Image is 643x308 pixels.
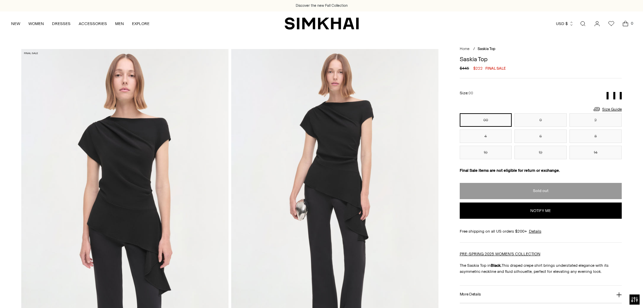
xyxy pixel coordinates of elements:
a: Wishlist [605,17,618,30]
div: Free shipping on all US orders $200+ [460,228,622,234]
button: 00 [460,113,512,127]
button: Notify me [460,203,622,219]
a: Discover the new Fall Collection [296,3,348,8]
p: The Saskia Top in This draped crepe shirt brings understated elegance with its asymmetric necklin... [460,262,622,275]
button: 6 [514,129,567,143]
strong: Black. [491,263,502,268]
button: USD $ [556,16,574,31]
a: SIMKHAI [285,17,359,30]
a: Details [529,228,541,234]
button: 0 [514,113,567,127]
span: 00 [468,91,473,95]
a: ACCESSORIES [79,16,107,31]
a: WOMEN [28,16,44,31]
button: 2 [569,113,622,127]
h1: Saskia Top [460,56,622,62]
a: PRE-SPRING 2025 WOMEN'S COLLECTION [460,252,540,256]
strong: Final Sale items are not eligible for return or exchange. [460,168,560,173]
button: More Details [460,286,622,303]
label: Size: [460,90,473,96]
a: Go to the account page [590,17,604,30]
div: / [473,46,475,52]
a: NEW [11,16,20,31]
a: MEN [115,16,124,31]
span: 0 [629,20,635,26]
button: 14 [569,146,622,159]
a: DRESSES [52,16,71,31]
s: $445 [460,65,469,71]
a: Size Guide [593,105,622,113]
a: EXPLORE [132,16,150,31]
nav: breadcrumbs [460,46,622,52]
a: Open search modal [576,17,590,30]
a: Open cart modal [619,17,632,30]
span: Saskia Top [478,47,495,51]
button: 4 [460,129,512,143]
button: 12 [514,146,567,159]
h3: More Details [460,292,481,297]
button: 8 [569,129,622,143]
button: 10 [460,146,512,159]
span: $222 [473,65,483,71]
a: Home [460,47,470,51]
